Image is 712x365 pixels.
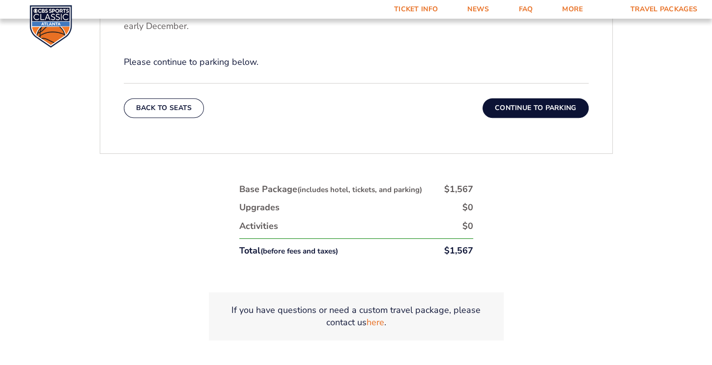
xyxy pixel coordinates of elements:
div: $1,567 [444,245,473,257]
div: $0 [462,201,473,214]
p: Please continue to parking below. [124,56,589,68]
small: (includes hotel, tickets, and parking) [297,185,422,195]
button: Back To Seats [124,98,204,118]
a: here [367,316,384,329]
button: Continue To Parking [483,98,589,118]
p: Directions for how to access the Delta SKY360 Club will be included in your welcome email, which ... [124,7,589,32]
div: Base Package [239,183,422,196]
small: (before fees and taxes) [260,246,338,256]
img: CBS Sports Classic [29,5,72,48]
p: If you have questions or need a custom travel package, please contact us . [221,304,492,329]
div: $0 [462,220,473,232]
div: Upgrades [239,201,280,214]
div: Activities [239,220,278,232]
div: Total [239,245,338,257]
div: $1,567 [444,183,473,196]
